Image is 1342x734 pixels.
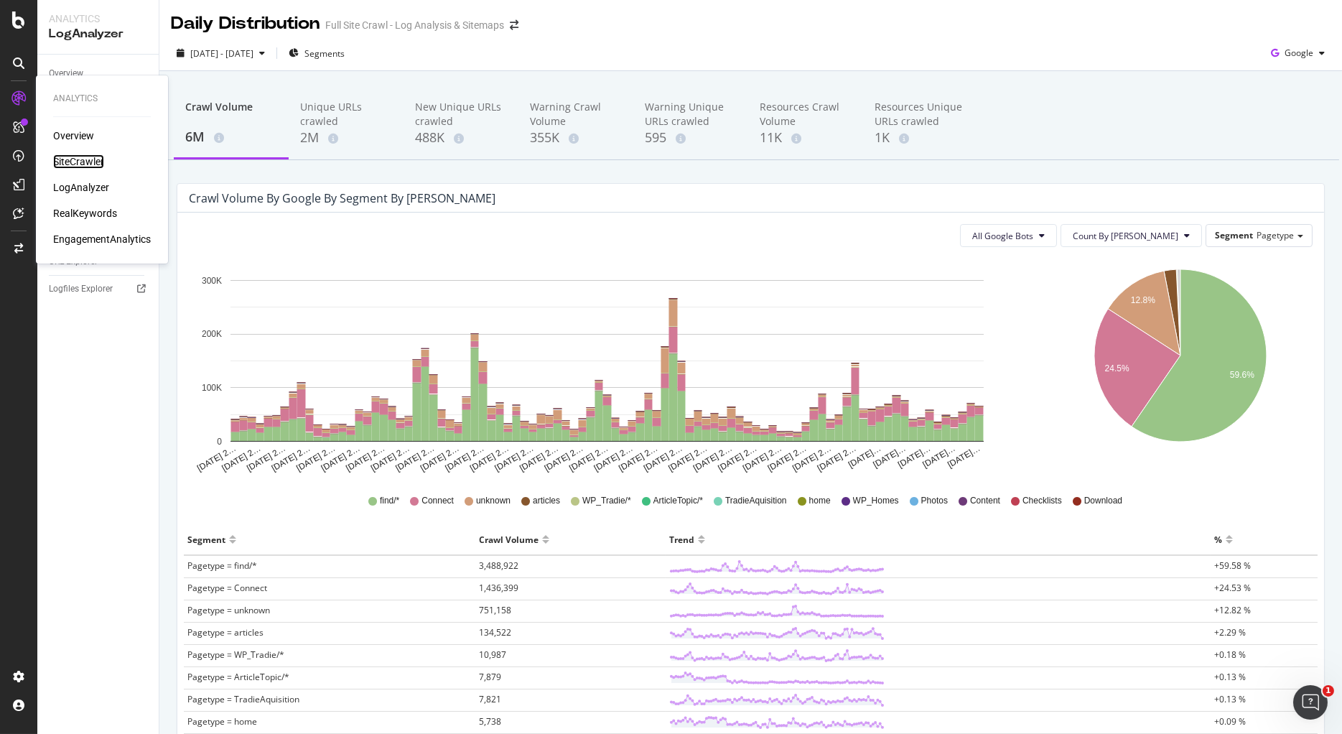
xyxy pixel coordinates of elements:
[415,100,507,129] div: New Unique URLs crawled
[415,129,507,147] div: 488K
[1323,685,1334,697] span: 1
[760,129,852,147] div: 11K
[300,100,392,129] div: Unique URLs crawled
[49,282,149,297] a: Logfiles Explorer
[1022,495,1062,507] span: Checklists
[530,129,622,147] div: 355K
[171,42,271,65] button: [DATE] - [DATE]
[1084,495,1122,507] span: Download
[1293,685,1328,720] iframe: Intercom live chat
[185,100,277,127] div: Crawl Volume
[645,100,737,129] div: Warning Unique URLs crawled
[1215,229,1253,241] span: Segment
[479,582,518,594] span: 1,436,399
[853,495,899,507] span: WP_Homes
[725,495,787,507] span: TradieAquisition
[187,626,264,638] span: Pagetype = articles
[760,100,852,129] div: Resources Crawl Volume
[653,495,703,507] span: ArticleTopic/*
[1214,626,1246,638] span: +2.29 %
[49,11,147,26] div: Analytics
[921,495,948,507] span: Photos
[189,259,1026,474] svg: A chart.
[190,47,253,60] span: [DATE] - [DATE]
[1073,230,1178,242] span: Count By Day
[187,559,257,572] span: Pagetype = find/*
[202,330,222,340] text: 200K
[476,495,511,507] span: unknown
[1061,224,1202,247] button: Count By [PERSON_NAME]
[53,180,109,195] a: LogAnalyzer
[53,93,151,105] div: Analytics
[187,693,299,705] span: Pagetype = TradieAquisition
[1265,42,1331,65] button: Google
[669,528,694,551] div: Trend
[53,154,104,169] a: SiteCrawler
[49,66,83,81] div: Overview
[187,582,267,594] span: Pagetype = Connect
[479,626,511,638] span: 134,522
[1230,370,1254,380] text: 59.6%
[380,495,399,507] span: find/*
[202,276,222,286] text: 300K
[421,495,454,507] span: Connect
[1105,363,1129,373] text: 24.5%
[645,129,737,147] div: 595
[479,715,501,728] span: 5,738
[582,495,631,507] span: WP_Tradie/*
[479,604,511,616] span: 751,158
[187,604,270,616] span: Pagetype = unknown
[1285,47,1313,59] span: Google
[304,47,345,60] span: Segments
[283,42,350,65] button: Segments
[510,20,518,30] div: arrow-right-arrow-left
[479,693,501,705] span: 7,821
[53,129,94,143] a: Overview
[185,128,277,147] div: 6M
[171,11,320,36] div: Daily Distribution
[875,100,966,129] div: Resources Unique URLs crawled
[960,224,1057,247] button: All Google Bots
[1257,229,1294,241] span: Pagetype
[479,528,539,551] div: Crawl Volume
[300,129,392,147] div: 2M
[875,129,966,147] div: 1K
[1214,715,1246,728] span: +0.09 %
[49,282,113,297] div: Logfiles Explorer
[1214,671,1246,683] span: +0.13 %
[53,206,117,220] a: RealKeywords
[1214,604,1251,616] span: +12.82 %
[1214,693,1246,705] span: +0.13 %
[325,18,504,32] div: Full Site Crawl - Log Analysis & Sitemaps
[479,671,501,683] span: 7,879
[1131,296,1155,306] text: 12.8%
[479,559,518,572] span: 3,488,922
[972,230,1033,242] span: All Google Bots
[1214,649,1246,661] span: +0.18 %
[1048,259,1313,474] svg: A chart.
[189,191,495,205] div: Crawl Volume by google by Segment by [PERSON_NAME]
[53,232,151,246] a: EngagementAnalytics
[187,671,289,683] span: Pagetype = ArticleTopic/*
[533,495,560,507] span: articles
[970,495,1000,507] span: Content
[1214,528,1222,551] div: %
[479,649,506,661] span: 10,987
[187,528,225,551] div: Segment
[1214,559,1251,572] span: +59.58 %
[202,383,222,393] text: 100K
[187,715,257,728] span: Pagetype = home
[217,437,222,447] text: 0
[809,495,831,507] span: home
[49,26,147,42] div: LogAnalyzer
[49,66,149,81] a: Overview
[1214,582,1251,594] span: +24.53 %
[187,649,284,661] span: Pagetype = WP_Tradie/*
